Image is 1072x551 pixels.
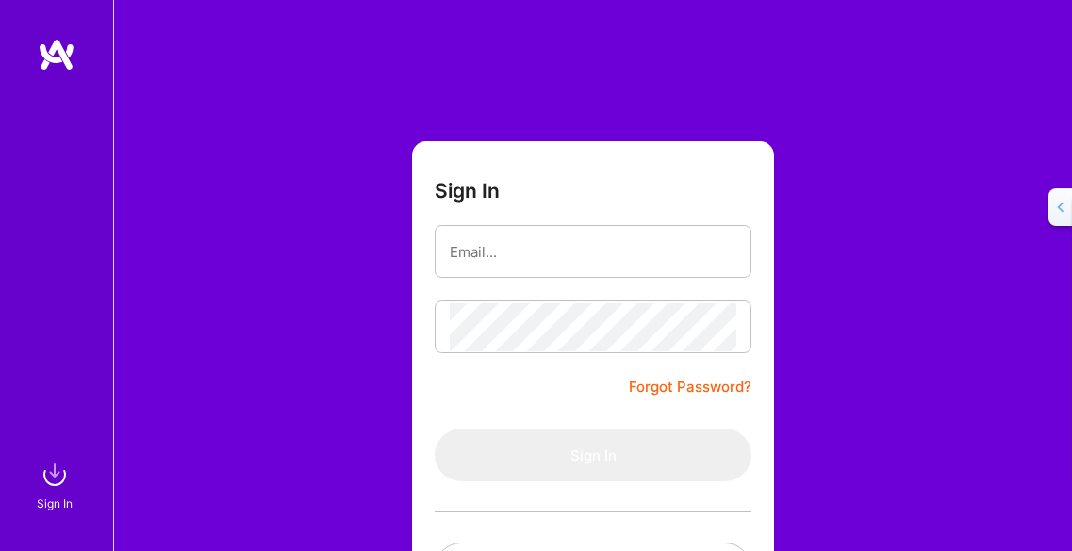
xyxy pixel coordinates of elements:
[37,494,73,513] div: Sign In
[40,456,74,513] a: sign inSign In
[629,376,751,398] a: Forgot Password?
[435,179,500,203] h3: Sign In
[36,456,74,494] img: sign in
[450,228,736,276] input: Email...
[435,429,751,481] button: Sign In
[38,38,75,72] img: logo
